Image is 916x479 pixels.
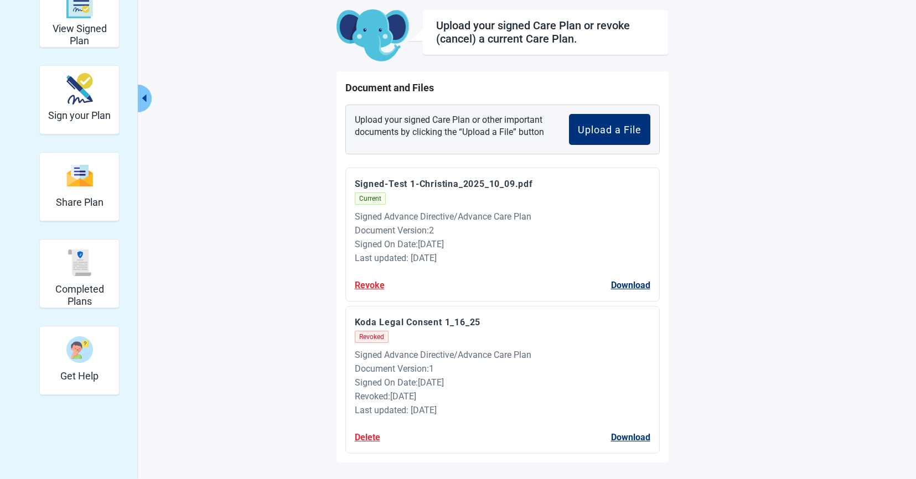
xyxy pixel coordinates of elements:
[345,80,660,96] h1: Document and Files
[337,9,409,63] img: Koda Elephant
[355,376,650,389] div: Signed On Date : [DATE]
[355,210,650,223] div: Signed Advance Directive/Advance Care Plan
[39,65,120,134] div: Sign your Plan
[60,370,99,382] h2: Get Help
[436,19,655,45] div: Upload your signed Care Plan or revoke (cancel) a current Care Plan.
[44,23,115,46] h2: View Signed Plan
[39,152,120,221] div: Share Plan
[355,223,650,237] div: Document Version : 2
[48,110,111,122] h2: Sign your Plan
[355,389,650,403] div: Revoked : [DATE]
[66,249,93,276] img: svg%3e
[355,251,650,265] div: Last updated: [DATE]
[355,430,380,444] button: Delete Koda Legal Consent 1_16_25
[355,177,533,191] button: Download Signed-Test 1-Christina_2025_10_09.pdf
[355,192,386,205] span: Current
[355,331,389,343] span: Revoked
[578,124,641,135] div: Upload a File
[39,326,120,395] div: Get Help
[139,93,149,103] span: caret-left
[355,348,650,362] div: Signed Advance Directive/Advance Care Plan
[355,362,650,376] div: Document Version : 1
[611,430,650,444] button: Download Koda Legal Consent 1_16_25
[355,237,650,251] div: Signed On Date : [DATE]
[138,85,152,112] button: Collapse menu
[56,196,103,209] h2: Share Plan
[355,403,650,417] div: Last updated: [DATE]
[66,164,93,188] img: svg%3e
[569,114,650,145] button: Upload a File
[611,278,650,292] button: Download Signed-Test 1-Christina_2025_10_09.pdf
[355,315,481,329] button: Download Koda Legal Consent 1_16_25
[66,336,93,363] img: person-question-x68TBcxA.svg
[355,114,552,145] p: Upload your signed Care Plan or other important documents by clicking the “Upload a File” button
[44,283,115,307] h2: Completed Plans
[355,278,385,292] button: Revoke Signed-Test 1-Christina_2025_10_09.pdf
[39,239,120,308] div: Completed Plans
[66,73,93,105] img: make_plan_official-CpYJDfBD.svg
[242,9,763,462] main: Main content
